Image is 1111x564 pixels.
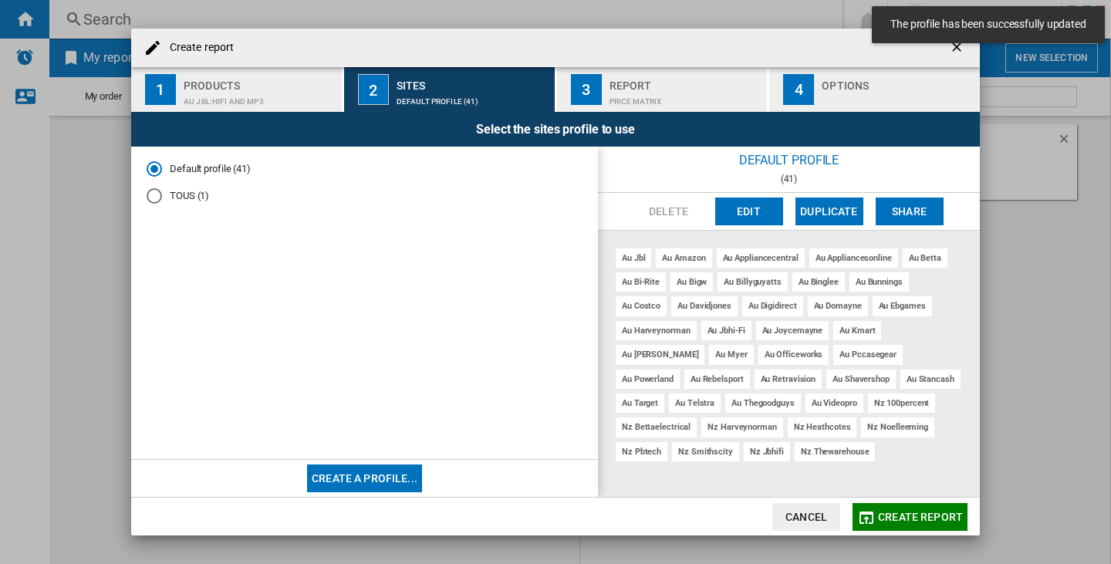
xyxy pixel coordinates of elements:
[358,74,389,105] div: 2
[162,40,234,56] h4: Create report
[861,417,934,437] div: nz noelleeming
[792,272,845,292] div: au binglee
[616,272,666,292] div: au bi-rite
[769,67,980,112] button: 4 Options
[616,296,667,316] div: au costco
[772,503,840,531] button: Cancel
[809,248,898,268] div: au appliancesonline
[873,296,932,316] div: au ebgames
[886,17,1091,32] span: The profile has been successfully updated
[616,248,651,268] div: au jbl
[397,73,549,89] div: Sites
[344,67,556,112] button: 2 Sites Default profile (41)
[868,393,936,413] div: nz 100percent
[635,198,703,225] button: Delete
[397,89,549,106] div: Default profile (41)
[849,272,909,292] div: au bunnings
[571,74,602,105] div: 3
[669,393,721,413] div: au telstra
[671,296,738,316] div: au davidjones
[307,464,422,492] button: Create a profile...
[826,370,896,389] div: au shavershop
[742,296,803,316] div: au digidirect
[822,73,974,89] div: Options
[808,296,868,316] div: au domayne
[701,321,751,340] div: au jbhi-fi
[744,442,790,461] div: nz jbhifi
[670,272,713,292] div: au bigw
[833,345,903,364] div: au pccasegear
[715,198,783,225] button: Edit
[795,442,876,461] div: nz thewarehouse
[718,272,788,292] div: au billyguyatts
[598,174,980,184] div: (41)
[783,74,814,105] div: 4
[709,345,753,364] div: au myer
[598,147,980,174] div: Default profile
[147,162,583,177] md-radio-button: Default profile (39)
[616,417,697,437] div: nz bettaelectrical
[610,73,761,89] div: Report
[616,321,697,340] div: au harveynorman
[876,198,944,225] button: Share
[184,89,336,106] div: AU JBL:Hifi and mp3
[147,188,583,203] md-radio-button: TOUS (1)
[805,393,863,413] div: au videopro
[756,321,829,340] div: au joycemayne
[900,370,961,389] div: au stancash
[616,442,667,461] div: nz pbtech
[795,198,863,225] button: Duplicate
[557,67,769,112] button: 3 Report Price Matrix
[878,511,963,523] span: Create report
[616,370,680,389] div: au powerland
[903,248,947,268] div: au betta
[717,248,805,268] div: au appliancecentral
[616,345,704,364] div: au [PERSON_NAME]
[788,417,857,437] div: nz heathcotes
[853,503,967,531] button: Create report
[701,417,783,437] div: nz harveynorman
[184,73,336,89] div: Products
[725,393,801,413] div: au thegoodguys
[672,442,739,461] div: nz smithscity
[610,89,761,106] div: Price Matrix
[145,74,176,105] div: 1
[755,370,822,389] div: au retravision
[758,345,829,364] div: au officeworks
[833,321,881,340] div: au kmart
[656,248,711,268] div: au amazon
[131,67,343,112] button: 1 Products AU JBL:Hifi and mp3
[616,393,664,413] div: au target
[684,370,750,389] div: au rebelsport
[131,112,980,147] div: Select the sites profile to use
